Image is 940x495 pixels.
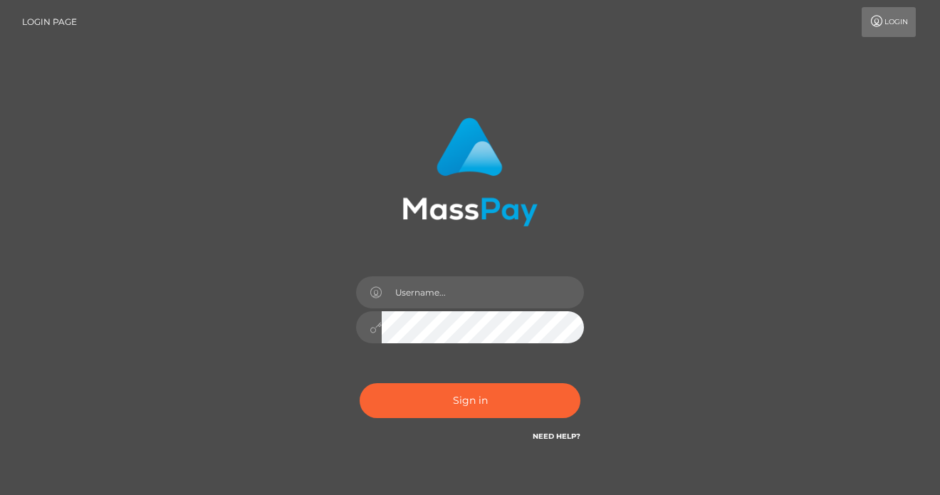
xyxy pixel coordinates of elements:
[22,7,77,37] a: Login Page
[533,432,580,441] a: Need Help?
[382,276,584,308] input: Username...
[402,118,538,226] img: MassPay Login
[360,383,580,418] button: Sign in
[862,7,916,37] a: Login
